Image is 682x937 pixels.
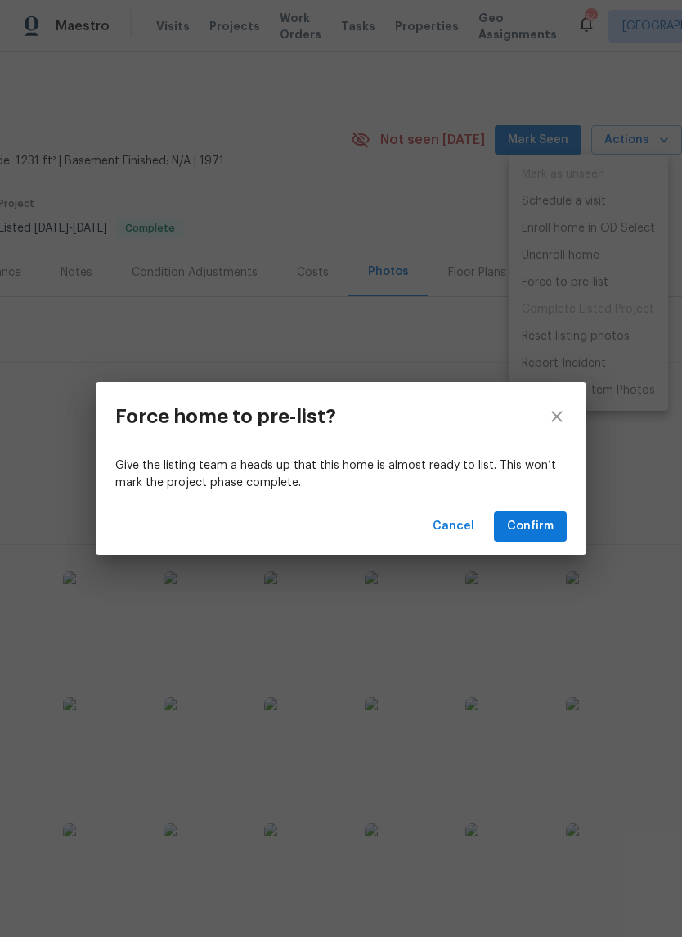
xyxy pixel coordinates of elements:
[527,382,586,451] button: close
[426,511,481,542] button: Cancel
[494,511,567,542] button: Confirm
[115,405,336,428] h3: Force home to pre-list?
[433,516,474,537] span: Cancel
[507,516,554,537] span: Confirm
[115,457,567,492] p: Give the listing team a heads up that this home is almost ready to list. This won’t mark the proj...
